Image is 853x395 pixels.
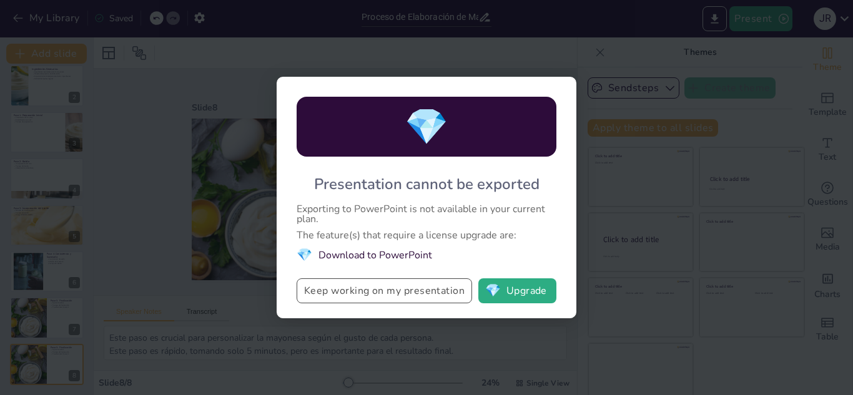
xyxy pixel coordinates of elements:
li: Download to PowerPoint [297,246,556,263]
span: diamond [485,285,501,297]
div: The feature(s) that require a license upgrade are: [297,230,556,240]
button: Keep working on my presentation [297,278,472,303]
span: diamond [297,246,312,263]
span: diamond [405,103,448,151]
button: diamondUpgrade [478,278,556,303]
div: Presentation cannot be exported [314,174,540,194]
div: Exporting to PowerPoint is not available in your current plan. [297,204,556,224]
